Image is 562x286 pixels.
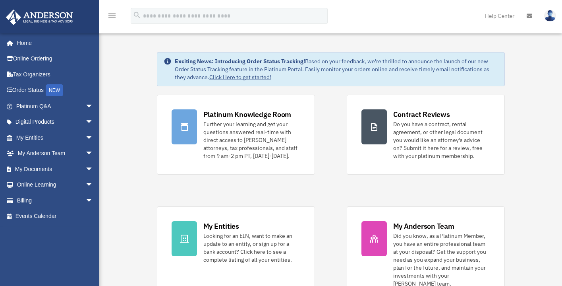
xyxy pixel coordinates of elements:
[85,193,101,209] span: arrow_drop_down
[203,232,300,264] div: Looking for an EIN, want to make an update to an entity, or sign up for a bank account? Click her...
[85,130,101,146] span: arrow_drop_down
[175,57,498,81] div: Based on your feedback, we're thrilled to announce the launch of our new Order Status Tracking fe...
[85,161,101,177] span: arrow_drop_down
[347,95,505,175] a: Contract Reviews Do you have a contract, rental agreement, or other legal document you would like...
[6,82,105,99] a: Order StatusNEW
[107,11,117,21] i: menu
[133,11,141,19] i: search
[6,51,105,67] a: Online Ordering
[6,208,105,224] a: Events Calendar
[209,74,271,81] a: Click Here to get started!
[6,98,105,114] a: Platinum Q&Aarrow_drop_down
[4,10,75,25] img: Anderson Advisors Platinum Portal
[85,177,101,193] span: arrow_drop_down
[203,109,292,119] div: Platinum Knowledge Room
[157,95,315,175] a: Platinum Knowledge Room Further your learning and get your questions answered real-time with dire...
[6,193,105,208] a: Billingarrow_drop_down
[6,35,101,51] a: Home
[6,130,105,146] a: My Entitiesarrow_drop_down
[393,221,454,231] div: My Anderson Team
[6,161,105,177] a: My Documentsarrow_drop_down
[544,10,556,21] img: User Pic
[85,146,101,162] span: arrow_drop_down
[393,109,450,119] div: Contract Reviews
[393,120,490,160] div: Do you have a contract, rental agreement, or other legal document you would like an attorney's ad...
[175,58,305,65] strong: Exciting News: Introducing Order Status Tracking!
[6,146,105,161] a: My Anderson Teamarrow_drop_down
[6,66,105,82] a: Tax Organizers
[6,177,105,193] a: Online Learningarrow_drop_down
[107,14,117,21] a: menu
[6,114,105,130] a: Digital Productsarrow_drop_down
[46,84,63,96] div: NEW
[85,98,101,115] span: arrow_drop_down
[203,120,300,160] div: Further your learning and get your questions answered real-time with direct access to [PERSON_NAM...
[203,221,239,231] div: My Entities
[85,114,101,130] span: arrow_drop_down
